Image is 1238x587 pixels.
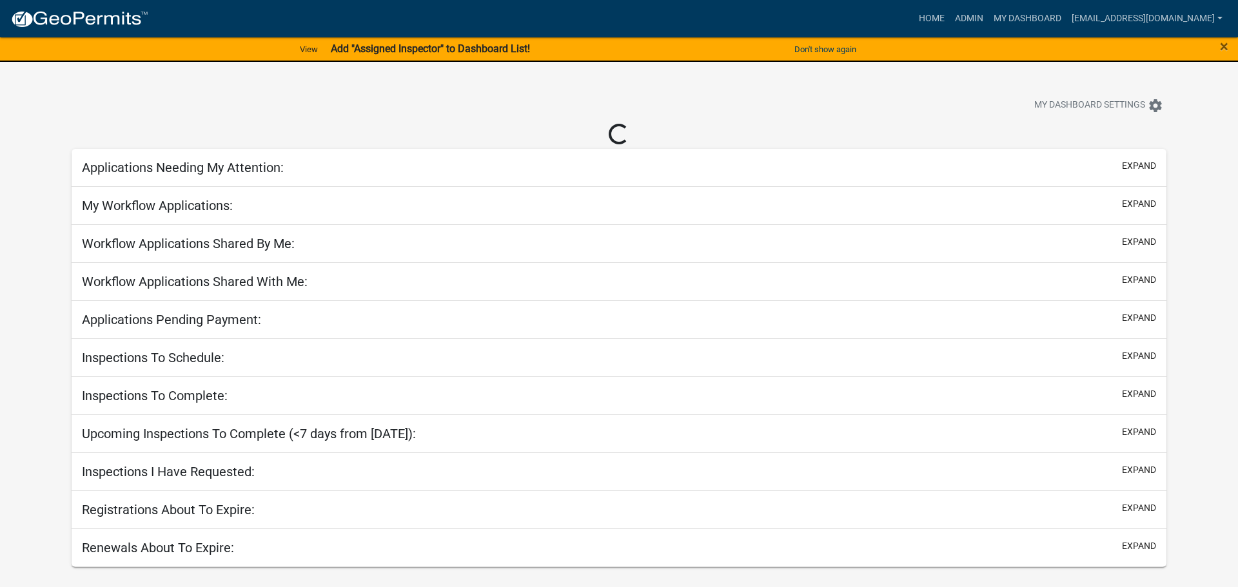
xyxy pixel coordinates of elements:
[82,388,228,403] h5: Inspections To Complete:
[1122,311,1156,325] button: expand
[82,312,261,327] h5: Applications Pending Payment:
[295,39,323,60] a: View
[1122,273,1156,287] button: expand
[1122,539,1156,553] button: expand
[1122,501,1156,515] button: expand
[988,6,1066,31] a: My Dashboard
[1220,39,1228,54] button: Close
[1024,93,1174,118] button: My Dashboard Settingssettings
[1034,98,1145,113] span: My Dashboard Settings
[1122,349,1156,363] button: expand
[1220,37,1228,55] span: ×
[950,6,988,31] a: Admin
[1122,425,1156,439] button: expand
[1122,387,1156,401] button: expand
[1122,463,1156,477] button: expand
[82,236,295,251] h5: Workflow Applications Shared By Me:
[331,43,530,55] strong: Add "Assigned Inspector" to Dashboard List!
[789,39,861,60] button: Don't show again
[82,540,234,555] h5: Renewals About To Expire:
[82,350,224,365] h5: Inspections To Schedule:
[1148,98,1163,113] i: settings
[82,274,308,289] h5: Workflow Applications Shared With Me:
[82,160,284,175] h5: Applications Needing My Attention:
[1122,197,1156,211] button: expand
[82,198,233,213] h5: My Workflow Applications:
[82,464,255,479] h5: Inspections I Have Requested:
[914,6,950,31] a: Home
[82,426,416,441] h5: Upcoming Inspections To Complete (<7 days from [DATE]):
[1122,235,1156,249] button: expand
[1122,159,1156,173] button: expand
[82,502,255,517] h5: Registrations About To Expire:
[1066,6,1228,31] a: [EMAIL_ADDRESS][DOMAIN_NAME]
